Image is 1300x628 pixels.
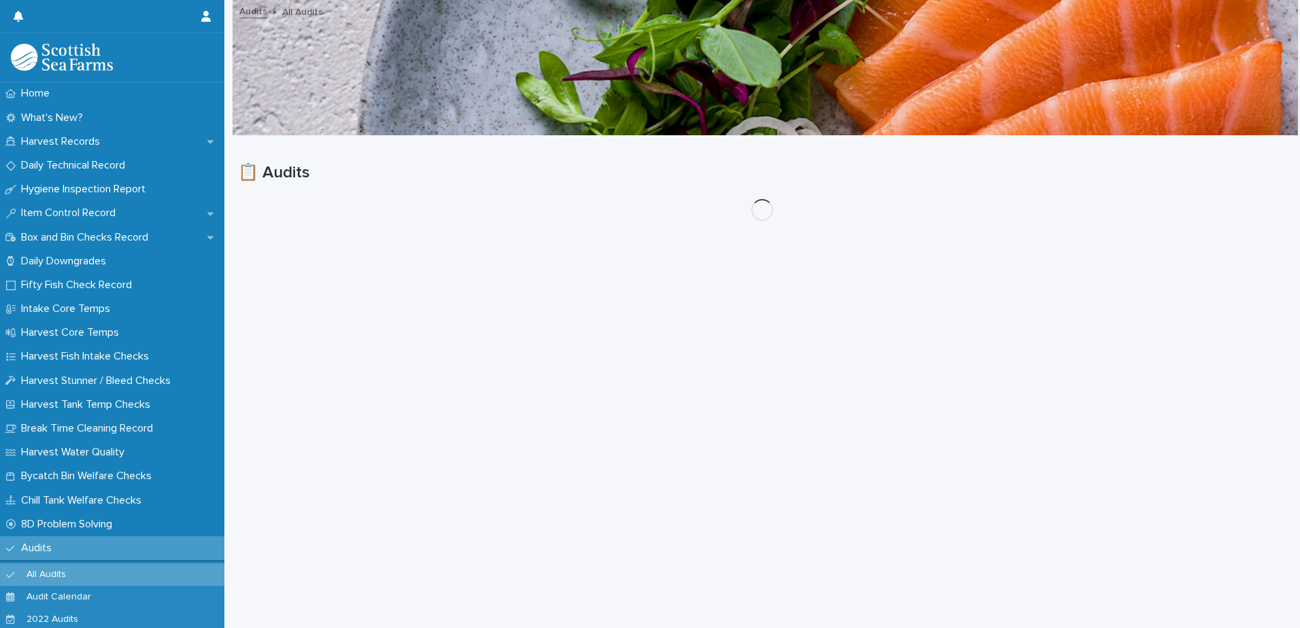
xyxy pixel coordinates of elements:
[282,3,323,18] p: All Audits
[16,183,156,196] p: Hygiene Inspection Report
[239,3,267,18] a: Audits
[16,350,160,363] p: Harvest Fish Intake Checks
[16,87,61,100] p: Home
[16,494,152,507] p: Chill Tank Welfare Checks
[16,614,89,625] p: 2022 Audits
[11,43,113,71] img: mMrefqRFQpe26GRNOUkG
[16,446,135,459] p: Harvest Water Quality
[16,111,94,124] p: What's New?
[16,591,102,603] p: Audit Calendar
[16,279,143,292] p: Fifty Fish Check Record
[16,518,123,531] p: 8D Problem Solving
[16,374,182,387] p: Harvest Stunner / Bleed Checks
[16,135,111,148] p: Harvest Records
[16,542,63,555] p: Audits
[16,398,161,411] p: Harvest Tank Temp Checks
[238,163,1286,183] h1: 📋 Audits
[16,302,121,315] p: Intake Core Temps
[16,422,164,435] p: Break Time Cleaning Record
[16,470,162,483] p: Bycatch Bin Welfare Checks
[16,569,77,580] p: All Audits
[16,231,159,244] p: Box and Bin Checks Record
[16,207,126,220] p: Item Control Record
[16,255,117,268] p: Daily Downgrades
[16,159,136,172] p: Daily Technical Record
[16,326,130,339] p: Harvest Core Temps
